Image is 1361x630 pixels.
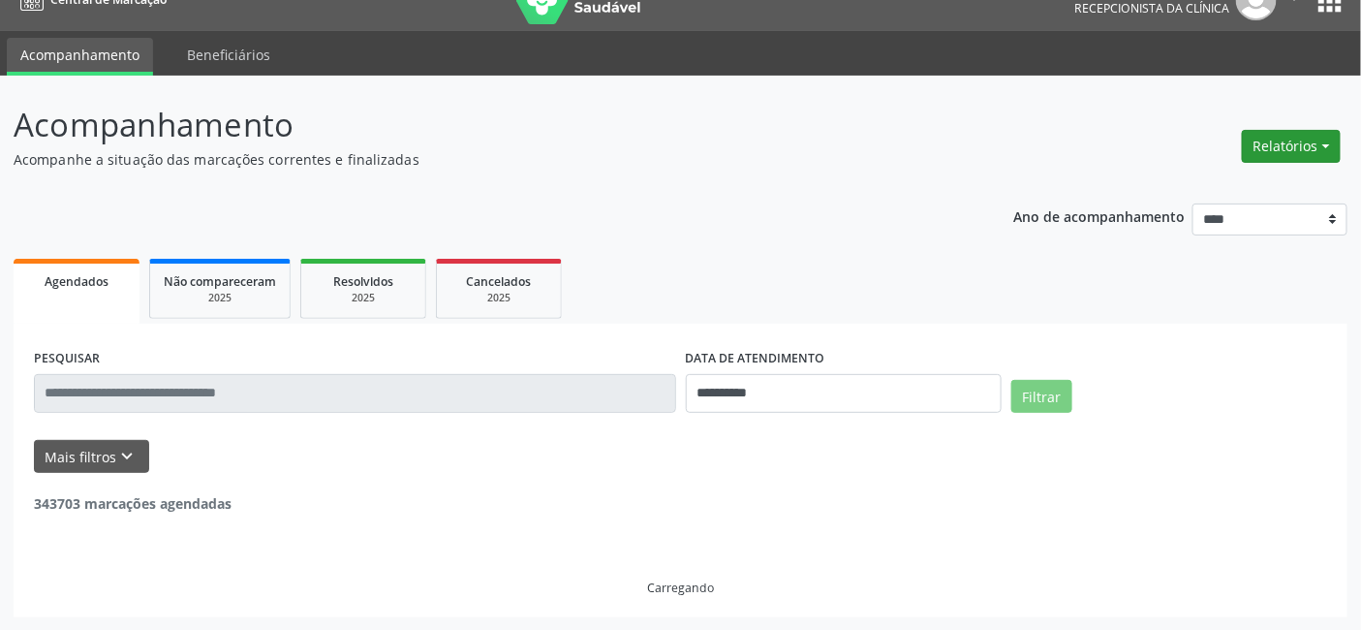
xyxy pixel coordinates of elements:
span: Agendados [45,273,108,290]
div: 2025 [164,291,276,305]
p: Acompanhamento [14,101,947,149]
button: Mais filtroskeyboard_arrow_down [34,440,149,474]
i: keyboard_arrow_down [117,446,139,467]
strong: 343703 marcações agendadas [34,494,232,513]
p: Acompanhe a situação das marcações correntes e finalizadas [14,149,947,170]
label: DATA DE ATENDIMENTO [686,344,825,374]
div: 2025 [450,291,547,305]
div: Carregando [647,580,714,596]
span: Cancelados [467,273,532,290]
a: Acompanhamento [7,38,153,76]
a: Beneficiários [173,38,284,72]
p: Ano de acompanhamento [1014,204,1186,228]
span: Resolvidos [333,273,393,290]
div: 2025 [315,291,412,305]
label: PESQUISAR [34,344,100,374]
span: Não compareceram [164,273,276,290]
button: Relatórios [1242,130,1341,163]
button: Filtrar [1011,380,1072,413]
